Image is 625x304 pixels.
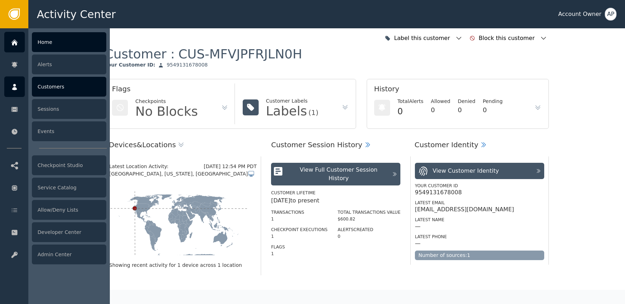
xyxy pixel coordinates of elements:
[271,196,400,205] div: [DATE] to present
[415,189,462,196] div: 9549131678008
[338,216,400,222] div: $600.82
[398,105,423,118] div: 0
[32,99,106,119] div: Sessions
[178,46,302,62] div: CUS-MFVJPFRJLN0H
[415,163,544,179] button: View Customer Identity
[338,227,373,232] label: Alerts Created
[415,240,421,247] div: —
[271,139,362,150] div: Customer Session History
[4,155,106,176] a: Checkpoint Studio
[383,30,464,46] button: Label this customer
[32,155,106,175] div: Checkpoint Studio
[4,200,106,220] a: Allow/Deny Lists
[415,200,544,206] div: Latest Email
[112,84,228,98] div: Flags
[415,234,544,240] div: Latest Phone
[4,244,106,265] a: Admin Center
[109,170,248,178] span: [GEOGRAPHIC_DATA], [US_STATE], [GEOGRAPHIC_DATA]
[415,217,544,223] div: Latest Name
[271,227,327,232] label: Checkpoint Executions
[271,210,304,215] label: Transactions
[431,98,450,105] div: Allowed
[394,34,452,42] div: Label this customer
[479,34,536,42] div: Block this customer
[32,178,106,197] div: Service Catalog
[32,55,106,74] div: Alerts
[32,200,106,220] div: Allow/Deny Lists
[105,62,155,68] div: Your Customer ID :
[271,190,315,195] label: Customer Lifetime
[289,166,388,183] div: View Full Customer Session History
[4,99,106,119] a: Sessions
[135,105,198,118] div: No Blocks
[266,97,319,105] div: Customer Labels
[105,46,302,62] div: Customer :
[4,177,106,198] a: Service Catalog
[32,77,106,97] div: Customers
[167,62,208,68] div: 9549131678008
[32,121,106,141] div: Events
[4,121,106,142] a: Events
[271,245,285,249] label: Flags
[4,76,106,97] a: Customers
[415,206,514,213] div: [EMAIL_ADDRESS][DOMAIN_NAME]
[4,222,106,242] a: Developer Center
[415,183,544,189] div: Your Customer ID
[415,223,421,230] div: —
[338,210,400,215] label: Total Transactions Value
[338,233,400,240] div: 0
[374,84,541,98] div: History
[204,163,257,170] div: [DATE] 12:54 PM PDT
[415,251,544,260] div: Number of sources: 1
[271,233,327,240] div: 1
[468,30,549,46] button: Block this customer
[109,262,257,269] div: Showing recent activity for 1 device across 1 location
[109,163,204,170] div: Latest Location Activity:
[558,10,601,18] div: Account Owner
[4,54,106,75] a: Alerts
[415,139,478,150] div: Customer Identity
[37,6,116,22] span: Activity Center
[135,98,198,105] div: Checkpoints
[4,32,106,52] a: Home
[458,98,475,105] div: Denied
[431,105,450,115] div: 0
[32,32,106,52] div: Home
[458,105,475,115] div: 0
[398,98,423,105] div: Total Alerts
[433,167,499,175] div: View Customer Identity
[266,105,307,117] div: Labels
[271,163,400,185] button: View Full Customer Session History
[32,245,106,264] div: Admin Center
[32,222,106,242] div: Developer Center
[308,109,318,116] div: (1)
[109,139,176,150] div: Devices & Locations
[271,251,327,257] div: 1
[271,216,327,222] div: 1
[483,105,503,115] div: 0
[483,98,503,105] div: Pending
[605,8,616,21] button: AP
